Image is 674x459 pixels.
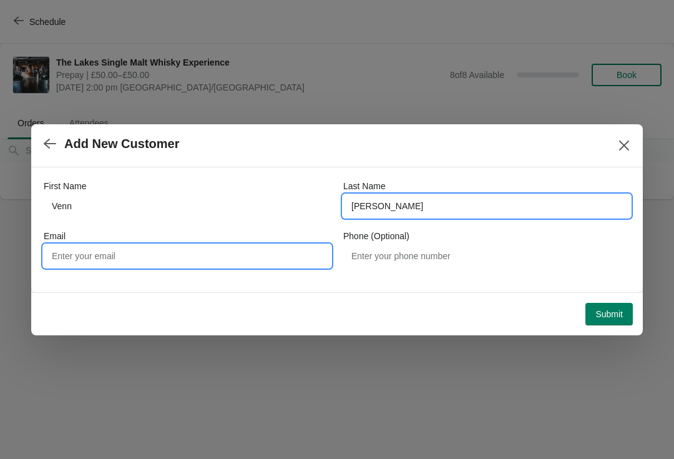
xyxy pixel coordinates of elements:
[595,309,623,319] span: Submit
[44,195,331,217] input: John
[585,303,633,325] button: Submit
[613,134,635,157] button: Close
[44,245,331,267] input: Enter your email
[44,180,86,192] label: First Name
[343,230,409,242] label: Phone (Optional)
[44,230,66,242] label: Email
[343,245,630,267] input: Enter your phone number
[343,180,386,192] label: Last Name
[343,195,630,217] input: Smith
[64,137,179,151] h2: Add New Customer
